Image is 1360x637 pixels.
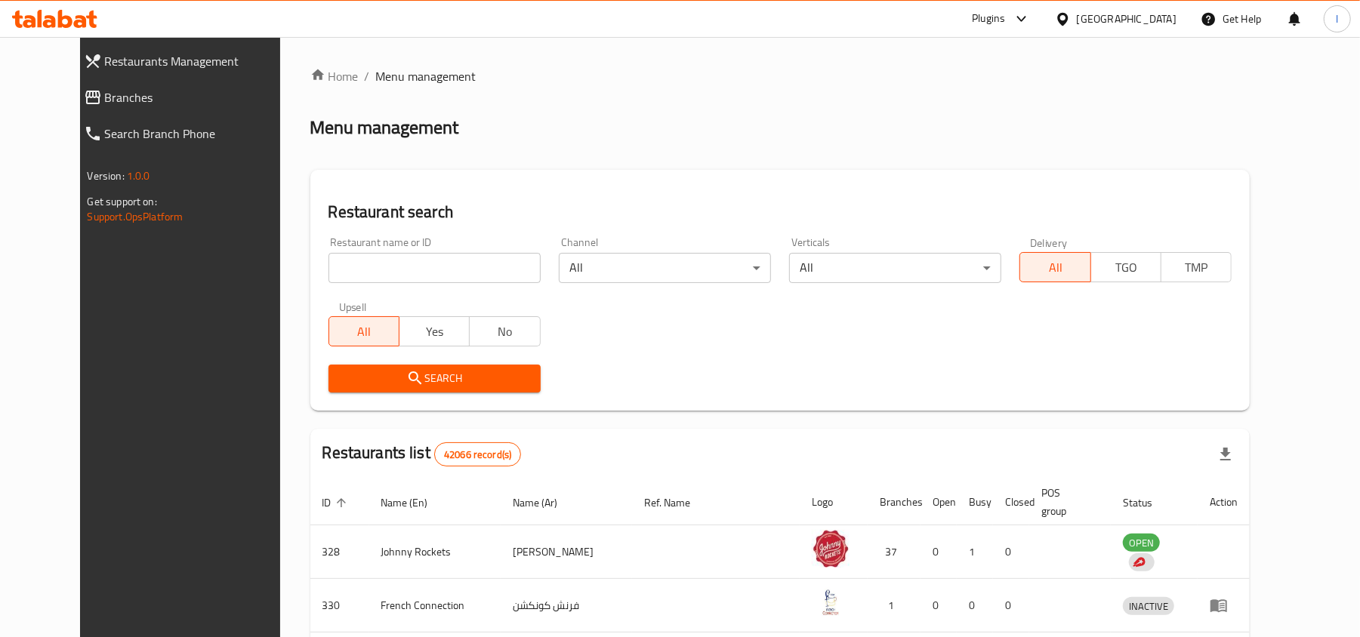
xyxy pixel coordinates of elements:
th: Logo [800,479,868,525]
td: 0 [993,525,1029,579]
div: INACTIVE [1123,597,1174,615]
div: Export file [1207,436,1244,472]
span: Search Branch Phone [105,125,295,143]
span: Name (En) [381,494,448,512]
td: [PERSON_NAME] [501,525,632,579]
td: 0 [957,579,993,632]
span: INACTIVE [1123,598,1174,615]
li: / [365,67,370,85]
div: Total records count [434,442,521,466]
span: All [1026,257,1084,278]
th: Open [921,479,957,525]
a: Support.OpsPlatform [88,207,183,226]
label: Upsell [339,301,367,312]
td: 328 [310,525,369,579]
span: 1.0.0 [127,166,150,186]
td: French Connection [369,579,501,632]
span: Yes [406,321,464,343]
th: Branches [868,479,921,525]
div: [GEOGRAPHIC_DATA] [1077,11,1177,27]
h2: Restaurant search [328,201,1232,223]
a: Search Branch Phone [72,115,307,152]
span: Menu management [376,67,476,85]
span: Restaurants Management [105,52,295,70]
button: Yes [399,316,470,346]
span: TMP [1167,257,1226,278]
th: Busy [957,479,993,525]
td: 330 [310,579,369,632]
span: OPEN [1123,534,1160,552]
span: Name (Ar) [513,494,577,512]
button: Search [328,365,541,392]
div: OPEN [1123,534,1160,552]
div: Plugins [972,10,1005,28]
a: Branches [72,79,307,115]
span: Branches [105,88,295,106]
td: 1 [957,525,993,579]
span: POS group [1041,484,1093,520]
td: فرنش كونكشن [501,579,632,632]
span: TGO [1097,257,1155,278]
button: No [469,316,540,346]
span: Ref. Name [644,494,710,512]
button: All [1019,252,1090,282]
span: Get support on: [88,192,157,211]
span: No [476,321,534,343]
a: Restaurants Management [72,43,307,79]
button: TMP [1161,252,1232,282]
img: Johnny Rockets [812,530,850,568]
span: All [335,321,393,343]
h2: Restaurants list [322,442,522,466]
div: Indicates that the vendor menu management has been moved to DH Catalog service [1129,553,1155,571]
td: 0 [921,525,957,579]
a: Home [310,67,359,85]
img: delivery hero logo [1132,555,1146,569]
button: TGO [1090,252,1161,282]
div: Menu [1210,596,1238,614]
img: French Connection [812,583,850,621]
td: 0 [921,579,957,632]
th: Action [1198,479,1250,525]
div: All [559,253,771,283]
td: 0 [993,579,1029,632]
span: Version: [88,166,125,186]
span: Status [1123,494,1172,512]
td: 37 [868,525,921,579]
nav: breadcrumb [310,67,1251,85]
label: Delivery [1030,237,1068,248]
input: Search for restaurant name or ID.. [328,253,541,283]
th: Closed [993,479,1029,525]
td: 1 [868,579,921,632]
div: All [789,253,1001,283]
h2: Menu management [310,115,459,140]
span: 42066 record(s) [435,448,520,462]
button: All [328,316,399,346]
span: l [1336,11,1338,27]
td: Johnny Rockets [369,525,501,579]
span: ID [322,494,351,512]
span: Search [341,369,529,388]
